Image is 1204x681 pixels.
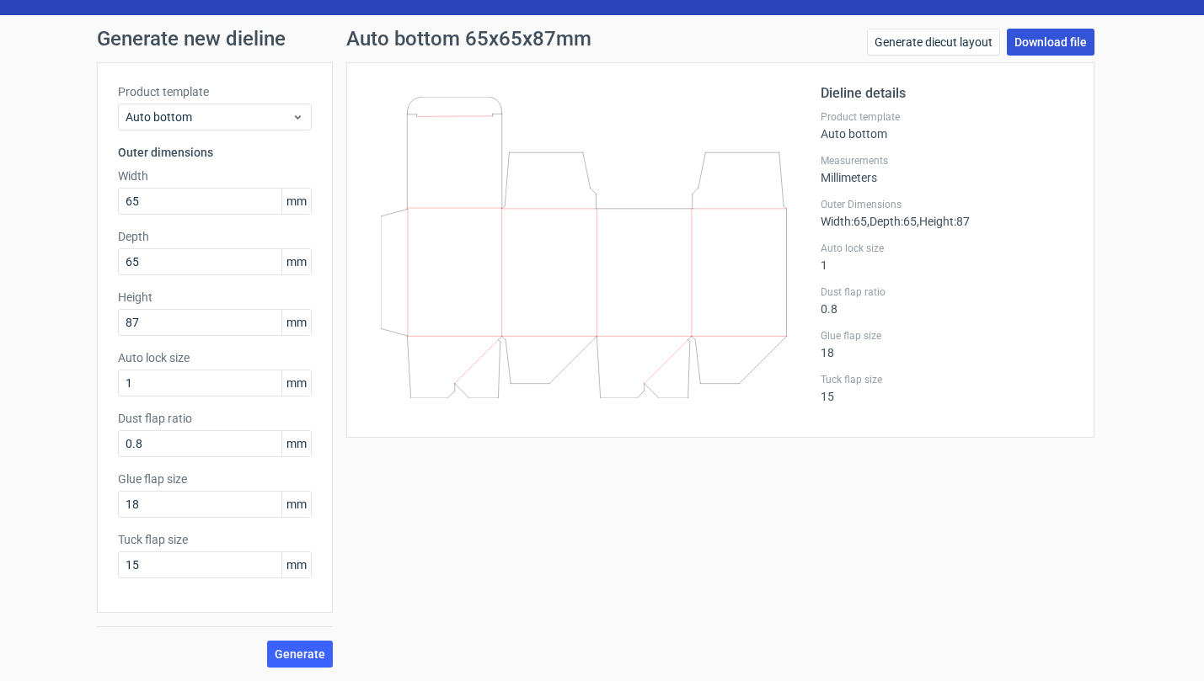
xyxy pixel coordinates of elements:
[821,373,1073,386] label: Tuck flap size
[346,29,591,49] h1: Auto bottom 65x65x87mm
[867,215,917,228] span: , Depth : 65
[821,329,1073,343] label: Glue flap size
[118,349,312,366] label: Auto lock size
[267,641,333,668] button: Generate
[821,110,1073,124] label: Product template
[281,189,311,214] span: mm
[821,285,1073,299] label: Dust flap ratio
[118,471,312,487] label: Glue flap size
[281,370,311,396] span: mm
[118,228,312,245] label: Depth
[821,198,1073,211] label: Outer Dimensions
[917,215,970,228] span: , Height : 87
[821,83,1073,104] h2: Dieline details
[1007,29,1094,56] a: Download file
[821,285,1073,316] div: 0.8
[281,431,311,456] span: mm
[118,410,312,427] label: Dust flap ratio
[821,242,1073,272] div: 1
[821,154,1073,184] div: Millimeters
[821,110,1073,141] div: Auto bottom
[821,329,1073,359] div: 18
[118,289,312,306] label: Height
[281,492,311,517] span: mm
[821,373,1073,403] div: 15
[126,109,292,125] span: Auto bottom
[281,552,311,577] span: mm
[281,249,311,274] span: mm
[821,242,1073,255] label: Auto lock size
[275,648,325,660] span: Generate
[281,310,311,335] span: mm
[821,154,1073,168] label: Measurements
[118,531,312,548] label: Tuck flap size
[97,29,1108,49] h1: Generate new dieline
[118,144,312,161] h3: Outer dimensions
[867,29,1000,56] a: Generate diecut layout
[118,83,312,100] label: Product template
[118,168,312,184] label: Width
[821,215,867,228] span: Width : 65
